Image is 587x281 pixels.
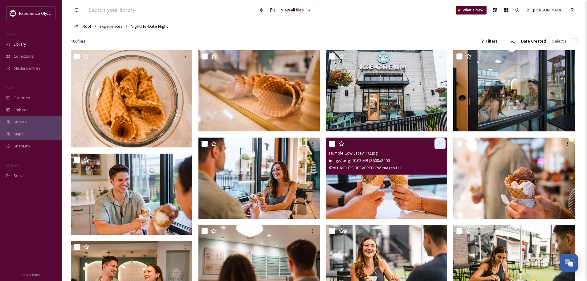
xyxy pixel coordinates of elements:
[552,38,569,44] span: Select all
[14,65,41,71] span: Media Centres
[14,107,29,113] span: Embeds
[533,7,564,13] span: [PERSON_NAME]
[85,3,256,17] input: Search your library
[71,154,192,235] img: Humble Cow Lacey (22).jpg
[71,38,85,44] span: 106 file s
[278,4,314,16] a: View all files
[14,119,27,125] span: Stories
[326,138,447,219] img: Humble Cow Lacey (16).jpg
[131,23,168,30] a: Nightlife-Date Night
[329,158,390,163] span: image/jpeg | 10.05 MB | 3600 x 2400
[14,41,26,47] span: Library
[14,53,34,59] span: Collections
[14,131,24,137] span: Maps
[6,163,18,168] span: SOCIALS
[478,35,501,47] div: Filters
[329,150,377,156] span: Humble Cow Lacey (16).jpg
[518,35,549,47] div: Date Created
[131,23,168,29] span: Nightlife-Date Night
[560,254,578,272] button: Open Chat
[329,165,402,171] span: © ALL RIGHTS RESVERED CW Images LLC
[10,10,16,16] img: download.jpeg
[14,143,31,149] span: SnapLink
[22,271,40,278] a: Privacy Policy
[19,10,56,16] span: Experience Olympia
[6,85,20,90] span: WIDGETS
[198,50,320,131] img: Humble Cow Lacey (15).jpg
[456,6,487,14] a: What's New
[71,50,192,147] img: Humble Cow Lacey (17).jpg
[6,32,17,36] span: MEDIA
[83,23,92,29] span: Root
[453,50,575,131] img: Humble Cow Lacey (20).jpg
[100,23,123,30] a: Experiences
[14,95,30,101] span: Galleries
[14,173,26,179] span: Socials
[22,273,40,277] span: Privacy Policy
[523,4,567,16] a: [PERSON_NAME]
[100,23,123,29] span: Experiences
[326,50,447,131] img: Humble Cow Lacey (14).jpg
[453,138,575,219] img: Humble Cow Lacey (23).jpg
[198,138,320,219] img: Humble Cow Lacey (19).jpg
[83,23,92,30] a: Root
